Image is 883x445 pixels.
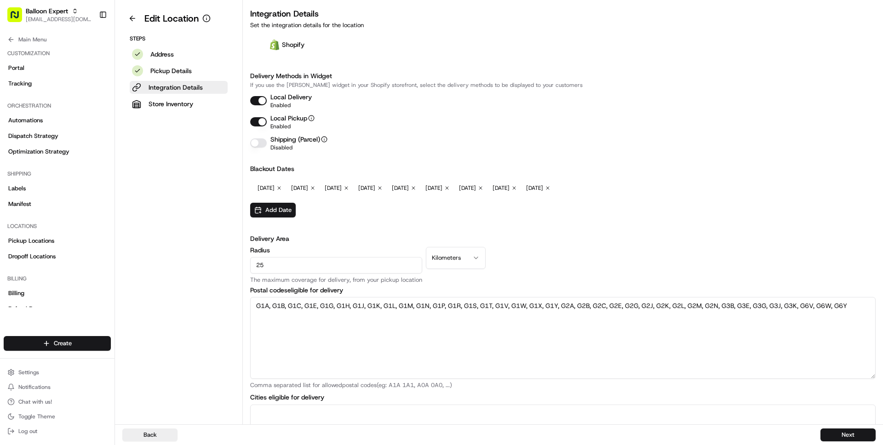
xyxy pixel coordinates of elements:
textarea: G1A, G1B, G1C, G1E, G1G, G1H, G1J, G1K, G1L, G1M, G1N, G1P, G1R, G1S, G1T, G1V, G1W, G1X, G1Y, G2... [250,297,876,379]
p: Shipping (Parcel) [270,135,327,144]
button: Balloon Expert[EMAIL_ADDRESS][DOMAIN_NAME] [4,4,95,26]
a: Manifest [4,197,111,211]
div: We're available if you need us! [31,97,116,104]
span: API Documentation [87,133,148,143]
p: Local Delivery [270,92,312,102]
button: Back [122,428,178,441]
h1: Edit Location [144,12,199,25]
h3: Integration Details [250,7,876,20]
button: Add Date [250,203,296,217]
div: Locations [4,219,111,234]
a: Dispatch Strategy [4,129,111,143]
span: Portal [8,64,24,72]
label: Cities eligible for delivery [250,393,324,401]
p: Enabled [270,123,315,130]
h3: Blackout Dates [250,164,876,173]
p: Integration Details [149,83,203,92]
button: Toggle Theme [4,410,111,423]
span: [DATE] [459,184,476,192]
p: The maximum coverage for delivery, from your pickup location [250,277,422,283]
span: [DATE] [258,184,275,192]
p: Store Inventory [149,99,193,108]
span: Manifest [8,200,31,208]
a: Tracking [4,76,111,91]
span: Tracking [8,80,32,88]
button: Notifications [4,381,111,394]
span: [DATE] [493,184,510,192]
div: 📗 [9,134,17,142]
button: [EMAIL_ADDRESS][DOMAIN_NAME] [26,16,92,23]
span: [DATE] [291,184,308,192]
span: Pylon [92,156,111,163]
span: Create [54,339,72,348]
span: Optimization Strategy [8,148,69,156]
a: Labels [4,181,111,196]
a: Refund Requests [4,302,111,316]
button: Settings [4,366,111,379]
button: Integration Details [130,81,228,94]
span: [DATE] [425,184,442,192]
span: Main Menu [18,36,46,43]
a: Billing [4,286,111,301]
input: Clear [24,59,152,69]
span: Settings [18,369,39,376]
a: Automations [4,113,111,128]
span: Toggle Theme [18,413,55,420]
span: Chat with us! [18,398,52,405]
a: Portal [4,61,111,75]
button: Create [4,336,111,351]
button: Log out [4,425,111,438]
p: Steps [130,35,228,42]
span: Notifications [18,383,51,391]
a: Dropoff Locations [4,249,111,264]
label: Postal codes eligible for delivery [250,287,876,293]
span: Labels [8,184,26,193]
p: Disabled [270,144,327,151]
a: Powered byPylon [65,155,111,163]
div: 💻 [78,134,85,142]
span: Automations [8,116,43,125]
div: Orchestration [4,98,111,113]
span: Dropoff Locations [8,252,56,261]
button: Next [820,428,876,441]
button: Shipping [250,138,267,148]
span: Knowledge Base [18,133,70,143]
button: Pickup Details [130,64,228,77]
h3: Delivery Methods in Widget [250,71,876,80]
span: [DATE] [526,184,543,192]
button: Start new chat [156,91,167,102]
button: Address [130,48,228,61]
button: Local Delivery [250,96,267,105]
p: Address [150,50,174,59]
button: Balloon Expert [26,6,68,16]
div: Shipping [4,166,111,181]
button: Local Pickup [250,117,267,126]
span: Refund Requests [8,305,54,313]
span: Billing [8,289,24,297]
img: Nash [9,9,28,28]
button: Main Menu [4,33,111,46]
p: Pickup Details [150,66,192,75]
label: Radius [250,247,422,253]
p: Welcome 👋 [9,37,167,51]
span: Log out [18,428,37,435]
span: Dispatch Strategy [8,132,58,140]
p: Comma separated list for allowed postal codes (eg: A1A 1A1, A0A 0A0 , ...) [250,382,876,388]
a: Pickup Locations [4,234,111,248]
p: If you use the [PERSON_NAME] widget in your Shopify storefront, select the delivery methods to be... [250,81,876,89]
p: Enabled [270,102,312,109]
p: Set the integration details for the location [250,21,876,29]
p: Local Pickup [270,114,315,123]
a: 📗Knowledge Base [6,130,74,146]
span: Pickup Locations [8,237,54,245]
button: Store Inventory [130,97,228,110]
div: Shopify [250,35,324,55]
div: Customization [4,46,111,61]
a: Optimization Strategy [4,144,111,159]
h3: Delivery Area [250,234,876,243]
button: Chat with us! [4,395,111,408]
span: [DATE] [392,184,409,192]
div: Start new chat [31,88,151,97]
